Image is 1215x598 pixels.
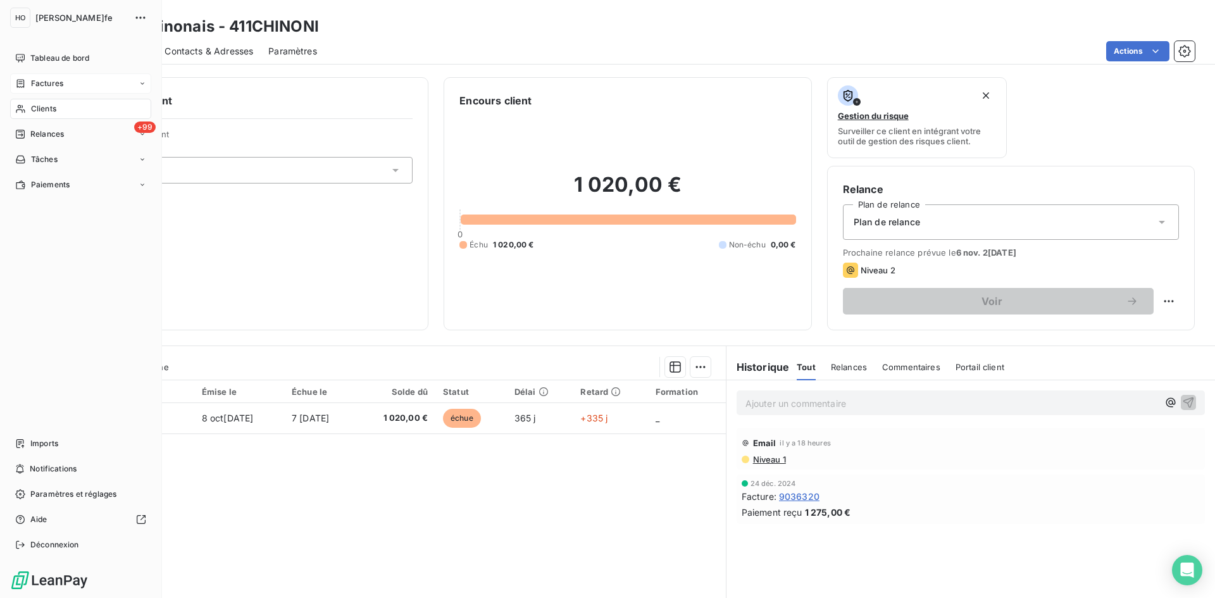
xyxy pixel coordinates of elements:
[580,387,640,397] div: Retard
[165,45,253,58] span: Contacts & Adresses
[292,413,329,423] span: 7 [DATE]
[202,387,277,397] div: Émise le
[30,514,47,525] span: Aide
[1172,555,1202,585] div: Open Intercom Messenger
[514,413,536,423] span: 365 j
[493,239,534,251] span: 1 020,00 €
[956,247,1016,258] span: 6 nov. 2[DATE]
[292,387,347,397] div: Échue le
[805,506,851,519] span: 1 275,00 €
[838,111,909,121] span: Gestion du risque
[742,506,802,519] span: Paiement reçu
[751,480,796,487] span: 24 déc. 2024
[30,53,89,64] span: Tableau de bord
[726,359,790,375] h6: Historique
[656,387,718,397] div: Formation
[30,463,77,475] span: Notifications
[268,45,317,58] span: Paramètres
[843,288,1154,315] button: Voir
[882,362,940,372] span: Commentaires
[30,128,64,140] span: Relances
[363,412,428,425] span: 1 020,00 €
[111,15,319,38] h3: CH Chinonais - 411CHINONI
[31,179,70,190] span: Paiements
[843,182,1179,197] h6: Relance
[443,387,499,397] div: Statut
[134,121,156,133] span: +99
[858,296,1126,306] span: Voir
[729,239,766,251] span: Non-échu
[10,509,151,530] a: Aide
[843,247,1179,258] span: Prochaine relance prévue le
[771,239,796,251] span: 0,00 €
[838,126,997,146] span: Surveiller ce client en intégrant votre outil de gestion des risques client.
[30,438,58,449] span: Imports
[459,93,532,108] h6: Encours client
[854,216,920,228] span: Plan de relance
[753,438,776,448] span: Email
[752,454,786,464] span: Niveau 1
[363,387,428,397] div: Solde dû
[459,172,795,210] h2: 1 020,00 €
[780,439,830,447] span: il y a 18 heures
[458,229,463,239] span: 0
[10,570,89,590] img: Logo LeanPay
[827,77,1007,158] button: Gestion du risqueSurveiller ce client en intégrant votre outil de gestion des risques client.
[656,413,659,423] span: _
[443,409,481,428] span: échue
[30,539,79,551] span: Déconnexion
[1106,41,1169,61] button: Actions
[514,387,566,397] div: Délai
[831,362,867,372] span: Relances
[580,413,607,423] span: +335 j
[31,154,58,165] span: Tâches
[956,362,1004,372] span: Portail client
[30,489,116,500] span: Paramètres et réglages
[797,362,816,372] span: Tout
[35,13,127,23] span: [PERSON_NAME]fe
[202,413,254,423] span: 8 oct[DATE]
[861,265,895,275] span: Niveau 2
[470,239,488,251] span: Échu
[10,8,30,28] div: HO
[102,129,413,147] span: Propriétés Client
[31,78,63,89] span: Factures
[31,103,56,115] span: Clients
[77,93,413,108] h6: Informations client
[742,490,776,503] span: Facture :
[779,490,819,503] span: 9036320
